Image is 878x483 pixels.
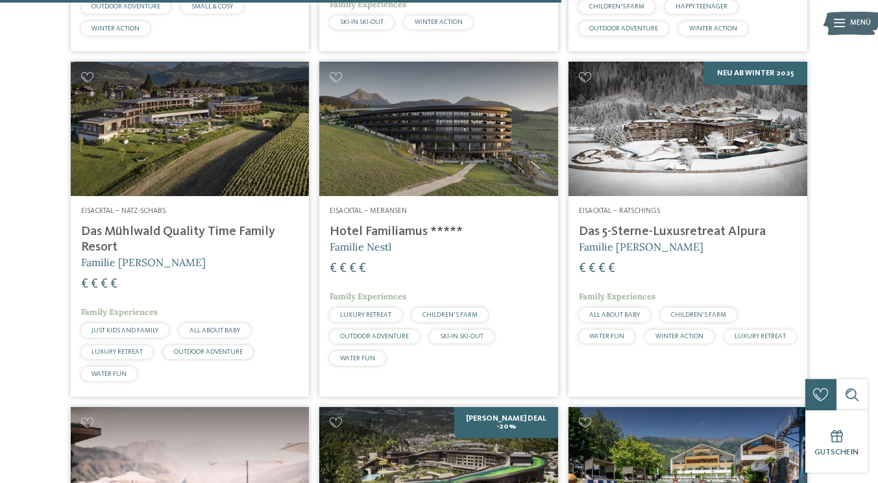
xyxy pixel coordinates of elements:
span: € [589,262,596,275]
span: € [81,278,88,291]
span: Familie Nestl [330,240,391,253]
span: Eisacktal – Ratschings [579,207,660,215]
img: Familienhotels gesucht? Hier findet ihr die besten! [71,62,310,196]
span: WATER FUN [589,333,624,340]
span: € [330,262,337,275]
span: Familie [PERSON_NAME] [579,240,703,253]
span: € [110,278,117,291]
span: OUTDOOR ADVENTURE [91,3,160,10]
span: € [349,262,356,275]
span: WINTER ACTION [689,25,737,32]
span: LUXURY RETREAT [735,333,786,340]
span: € [359,262,366,275]
span: Eisacktal – Meransen [330,207,407,215]
h4: Das 5-Sterne-Luxusretreat Alpura [579,224,797,240]
span: OUTDOOR ADVENTURE [340,333,409,340]
span: € [101,278,108,291]
h4: Das Mühlwald Quality Time Family Resort [81,224,299,255]
span: CHILDREN’S FARM [422,312,478,318]
span: € [579,262,586,275]
span: ALL ABOUT BABY [589,312,640,318]
span: € [91,278,98,291]
span: € [608,262,615,275]
span: € [598,262,605,275]
img: Familienhotels gesucht? Hier findet ihr die besten! [568,62,807,196]
img: Familienhotels gesucht? Hier findet ihr die besten! [319,62,558,196]
span: SKI-IN SKI-OUT [340,19,384,25]
a: Familienhotels gesucht? Hier findet ihr die besten! Eisacktal – Meransen Hotel Familiamus ***** F... [319,62,558,397]
span: WATER FUN [340,355,375,362]
span: WINTER ACTION [415,19,463,25]
span: CHILDREN’S FARM [671,312,726,318]
span: Familie [PERSON_NAME] [81,256,206,269]
span: SMALL & COSY [191,3,233,10]
span: Family Experiences [81,306,158,317]
span: Eisacktal – Natz-Schabs [81,207,165,215]
span: OUTDOOR ADVENTURE [589,25,658,32]
span: LUXURY RETREAT [340,312,391,318]
span: WINTER ACTION [655,333,703,340]
span: WATER FUN [91,371,127,377]
span: Gutschein [814,448,859,456]
span: OUTDOOR ADVENTURE [174,349,243,355]
span: LUXURY RETREAT [91,349,143,355]
a: Familienhotels gesucht? Hier findet ihr die besten! Neu ab Winter 2025 Eisacktal – Ratschings Das... [568,62,807,397]
a: Gutschein [805,410,868,473]
a: Familienhotels gesucht? Hier findet ihr die besten! Eisacktal – Natz-Schabs Das Mühlwald Quality ... [71,62,310,397]
span: Family Experiences [330,291,406,302]
span: HAPPY TEENAGER [676,3,727,10]
span: Family Experiences [579,291,655,302]
span: € [339,262,347,275]
span: JUST KIDS AND FAMILY [91,327,158,334]
span: SKI-IN SKI-OUT [440,333,483,340]
span: WINTER ACTION [91,25,140,32]
span: ALL ABOUT BABY [189,327,240,334]
span: CHILDREN’S FARM [589,3,644,10]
